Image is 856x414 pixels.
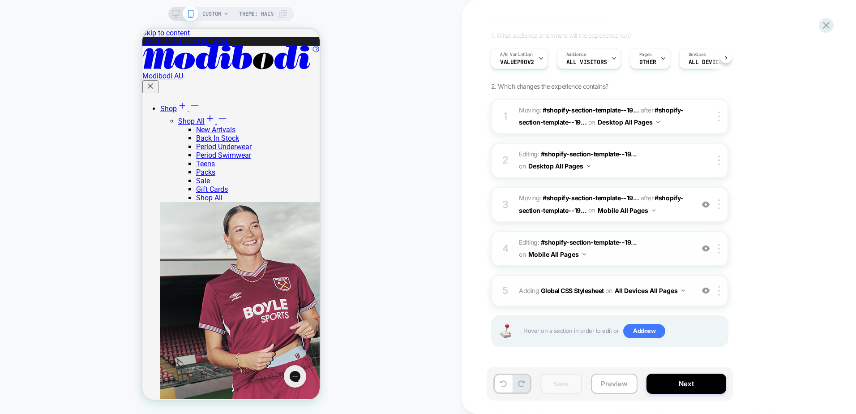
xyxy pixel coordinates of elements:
[528,248,586,261] button: Mobile All Pages
[702,287,710,294] img: crossed eye
[54,139,73,148] a: Packs
[541,150,637,158] span: #shopify-section-template--19...
[519,104,689,129] span: Moving:
[588,116,595,128] span: on
[239,7,274,21] span: Theme: MAIN
[623,324,665,338] span: Add new
[500,52,533,58] span: A/B Variation
[34,72,45,82] svg: Plus icon
[598,204,655,217] button: Mobile All Pages
[528,160,591,172] button: Desktop All Pages
[598,116,660,129] button: Desktop All Pages
[54,122,109,131] a: Period Swimwear
[689,59,726,65] span: ALL DEVICES
[501,282,510,300] div: 5
[18,76,58,84] a: Shop
[541,238,637,246] span: #shopify-section-template--19...
[605,285,612,296] span: on
[641,194,654,202] span: after
[718,286,720,296] img: close
[615,284,685,297] button: All Devices All Pages
[501,151,510,169] div: 2
[36,88,86,97] a: Shop
[519,160,526,172] span: on
[591,374,638,394] button: Preview
[18,173,177,372] a: West Ham United x Modibodi
[519,249,526,260] span: on
[718,199,720,209] img: close
[566,52,586,58] span: Audience
[501,240,510,258] div: 4
[639,52,652,58] span: Pages
[587,165,591,167] img: down arrow
[47,72,58,82] svg: Minus icon
[519,192,689,216] span: Moving:
[54,165,80,173] a: Shop All
[718,112,720,121] img: close
[702,201,710,208] img: crossed eye
[540,374,582,394] button: Save
[541,287,604,294] b: Global CSS Stylesheet
[54,148,68,156] a: Sale
[500,59,534,65] span: ValueProV2
[501,196,510,214] div: 3
[519,284,689,297] span: Adding
[202,7,221,21] span: CUSTOM
[689,52,706,58] span: Devices
[523,324,723,338] span: Hover on a section in order to edit or
[491,82,608,90] span: 2. Which changes the experience contains?
[519,148,689,172] span: Editing :
[519,237,689,261] span: Editing :
[54,97,93,105] a: New Arrivals
[681,289,685,292] img: down arrow
[62,84,73,95] svg: Plus icon
[566,59,607,65] span: All Visitors
[491,31,631,39] span: 1. What audience and where will the experience run?
[54,114,109,122] a: Period Underwear
[543,106,639,114] span: #shopify-section-template--19...
[582,253,586,255] img: down arrow
[496,324,514,338] img: Joystick
[4,53,13,62] svg: Cross icon
[54,131,73,139] a: Teens
[543,194,639,202] span: #shopify-section-template--19...
[639,59,656,65] span: OTHER
[54,105,97,114] a: Back In Stock
[652,209,655,211] img: down arrow
[646,374,726,394] button: Next
[75,84,86,95] svg: Minus icon
[656,121,660,123] img: down arrow
[718,155,720,165] img: close
[18,173,215,371] img: West Ham United x Modibodi
[137,333,168,362] iframe: Gorgias live chat messenger
[501,108,510,125] div: 1
[702,245,710,252] img: crossed eye
[641,106,654,114] span: after
[588,204,595,216] span: on
[54,156,86,165] a: Gift Cards
[718,244,720,254] img: close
